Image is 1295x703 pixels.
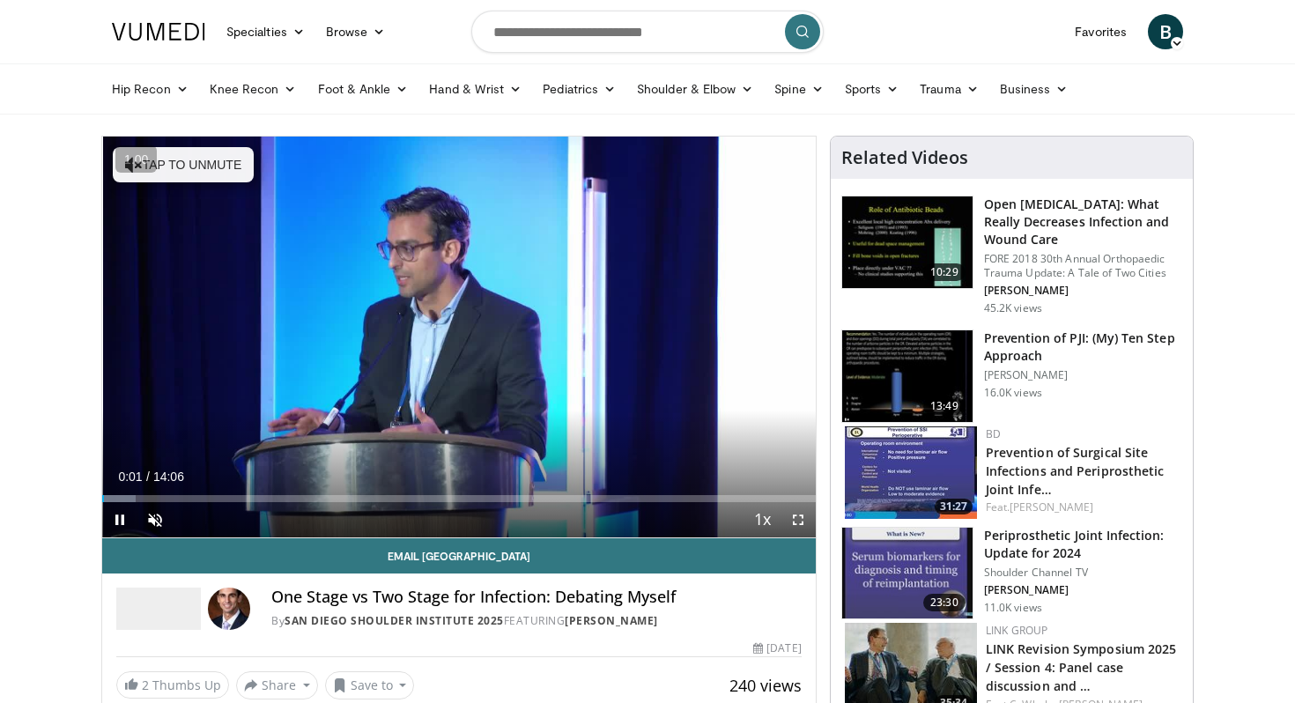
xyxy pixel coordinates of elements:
[923,397,966,415] span: 13:49
[845,426,977,519] img: bdb02266-35f1-4bde-b55c-158a878fcef6.150x105_q85_crop-smart_upscale.jpg
[781,502,816,537] button: Fullscreen
[984,301,1042,315] p: 45.2K views
[102,137,816,538] video-js: Video Player
[102,495,816,502] div: Progress Bar
[923,263,966,281] span: 10:29
[841,196,1182,315] a: 10:29 Open [MEDICAL_DATA]: What Really Decreases Infection and Wound Care FORE 2018 30th Annual O...
[842,196,973,288] img: ded7be61-cdd8-40fc-98a3-de551fea390e.150x105_q85_crop-smart_upscale.jpg
[153,470,184,484] span: 14:06
[112,23,205,41] img: VuMedi Logo
[113,147,254,182] button: Tap to unmute
[325,671,415,699] button: Save to
[986,640,1177,694] a: LINK Revision Symposium 2025 / Session 4: Panel case discussion and …
[285,613,504,628] a: San Diego Shoulder Institute 2025
[909,71,989,107] a: Trauma
[764,71,833,107] a: Spine
[984,566,1182,580] p: Shoulder Channel TV
[984,368,1182,382] p: [PERSON_NAME]
[146,470,150,484] span: /
[307,71,419,107] a: Foot & Ankle
[142,677,149,693] span: 2
[271,613,802,629] div: By FEATURING
[935,499,973,514] span: 31:27
[841,329,1182,423] a: 13:49 Prevention of PJI: (My) Ten Step Approach [PERSON_NAME] 16.0K views
[116,588,201,630] img: San Diego Shoulder Institute 2025
[236,671,318,699] button: Share
[834,71,910,107] a: Sports
[1064,14,1137,49] a: Favorites
[986,426,1001,441] a: BD
[986,444,1165,498] a: Prevention of Surgical Site Infections and Periprosthetic Joint Infe…
[565,613,658,628] a: [PERSON_NAME]
[102,538,816,573] a: Email [GEOGRAPHIC_DATA]
[984,329,1182,365] h3: Prevention of PJI: (My) Ten Step Approach
[842,528,973,619] img: 0305937d-4796-49c9-8ba6-7e7cbcdfebb5.150x105_q85_crop-smart_upscale.jpg
[101,71,199,107] a: Hip Recon
[626,71,764,107] a: Shoulder & Elbow
[984,583,1182,597] p: [PERSON_NAME]
[984,196,1182,248] h3: Open [MEDICAL_DATA]: What Really Decreases Infection and Wound Care
[984,527,1182,562] h3: Periprosthetic Joint Infection: Update for 2024
[271,588,802,607] h4: One Stage vs Two Stage for Infection: Debating Myself
[418,71,532,107] a: Hand & Wrist
[199,71,307,107] a: Knee Recon
[986,623,1048,638] a: LINK Group
[923,594,966,611] span: 23:30
[986,499,1179,515] div: Feat.
[729,675,802,696] span: 240 views
[845,426,977,519] a: 31:27
[1010,499,1093,514] a: [PERSON_NAME]
[1148,14,1183,49] a: B
[116,671,229,699] a: 2 Thumbs Up
[984,601,1042,615] p: 11.0K views
[315,14,396,49] a: Browse
[532,71,626,107] a: Pediatrics
[753,640,801,656] div: [DATE]
[842,330,973,422] img: 300aa6cd-3a47-4862-91a3-55a981c86f57.150x105_q85_crop-smart_upscale.jpg
[745,502,781,537] button: Playback Rate
[984,284,1182,298] p: [PERSON_NAME]
[984,252,1182,280] p: FORE 2018 30th Annual Orthopaedic Trauma Update: A Tale of Two Cities
[841,147,968,168] h4: Related Videos
[208,588,250,630] img: Avatar
[118,470,142,484] span: 0:01
[137,502,173,537] button: Unmute
[216,14,315,49] a: Specialties
[102,502,137,537] button: Pause
[984,386,1042,400] p: 16.0K views
[471,11,824,53] input: Search topics, interventions
[841,527,1182,620] a: 23:30 Periprosthetic Joint Infection: Update for 2024 Shoulder Channel TV [PERSON_NAME] 11.0K views
[989,71,1079,107] a: Business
